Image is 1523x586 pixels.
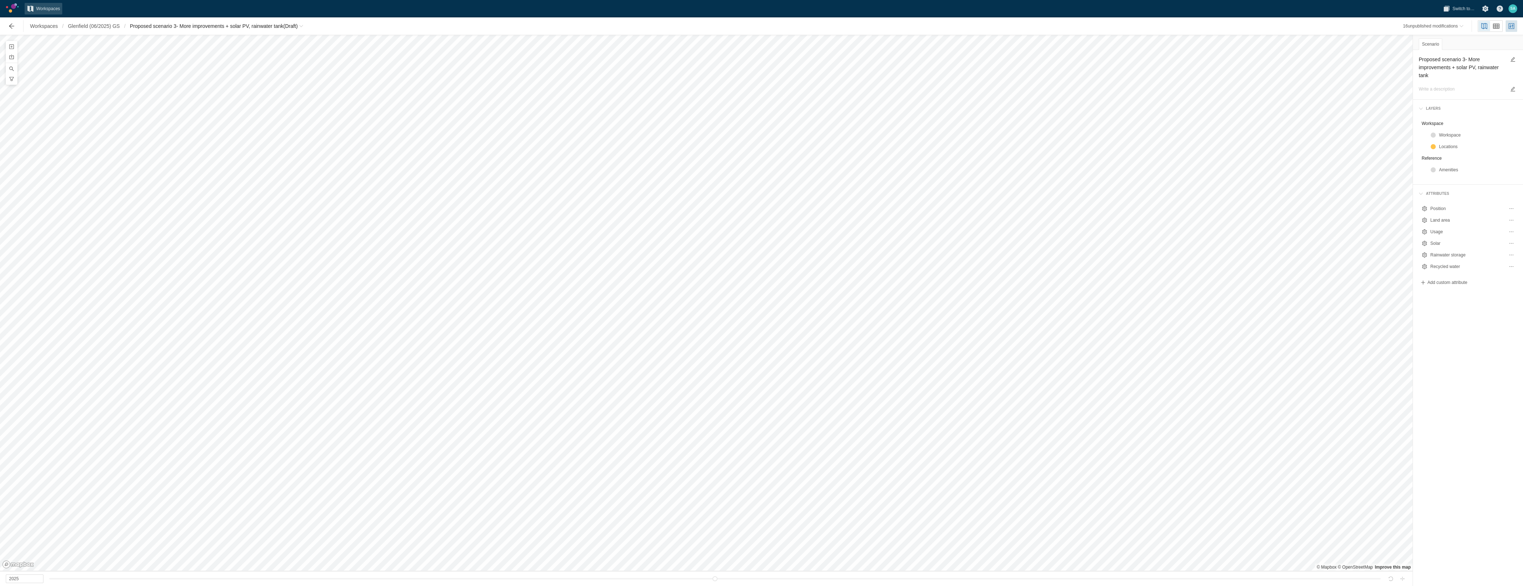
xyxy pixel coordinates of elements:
div: Reference [1419,152,1517,164]
button: 16unpublished modifications [1401,20,1466,32]
div: Recycled water [1430,263,1504,270]
span: Workspaces [30,22,58,30]
button: Proposed scenario 3- More improvements + solar PV, rainwater tank(Draft) [128,20,306,32]
div: Layers [1423,105,1441,112]
div: Attributes [1416,188,1520,200]
span: / [122,20,128,32]
div: Workspace [1422,120,1514,127]
div: Workspace [1427,129,1517,141]
span: Add custom attribute [1427,280,1467,285]
div: Layers [1416,102,1520,115]
div: Workspace [1439,131,1514,139]
div: Locations [1439,143,1514,150]
a: Workspaces [25,3,62,14]
a: Map feedback [1375,565,1411,570]
nav: Breadcrumb [28,20,306,32]
button: Switch to… [1441,3,1477,14]
div: SA [1509,4,1517,13]
span: Proposed scenario 3- More improvements + solar PV, rainwater tank (Draft) [130,22,298,30]
div: Rainwater storage [1419,249,1517,261]
a: OpenStreetMap [1338,565,1373,570]
a: Mapbox logo [2,560,34,569]
span: Glenfield (06/2025) GS [68,22,120,30]
div: Amenities [1439,166,1514,173]
div: Land area [1430,217,1504,224]
button: Add custom attribute [1419,278,1469,287]
span: Workspaces [36,5,60,12]
a: Grid view (Ctrl+Shift+2) [1490,21,1502,31]
span: Switch to… [1452,5,1474,12]
div: Position [1419,203,1517,214]
div: Scenario [1419,38,1442,50]
a: Glenfield (06/2025) GS [66,20,122,32]
div: Attributes [1423,191,1449,197]
textarea: Proposed scenario 3- More improvements + solar PV, rainwater tank [1419,55,1506,80]
div: Solar [1430,240,1504,247]
div: Land area [1419,214,1517,226]
div: Amenities [1427,164,1517,176]
div: 16 unpublished modification s [1403,22,1458,30]
div: Workspace [1419,118,1517,129]
div: Recycled water [1419,261,1517,272]
div: Usage [1419,226,1517,238]
a: Workspaces [28,20,60,32]
span: / [60,20,66,32]
div: Reference [1422,155,1514,162]
div: Usage [1430,228,1504,235]
div: Position [1430,205,1504,212]
button: Map view (Ctrl+Shift+1) [1478,21,1490,31]
div: Rainwater storage [1430,251,1504,259]
div: Solar [1419,238,1517,249]
div: Locations [1427,141,1517,152]
a: Mapbox [1317,565,1337,570]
